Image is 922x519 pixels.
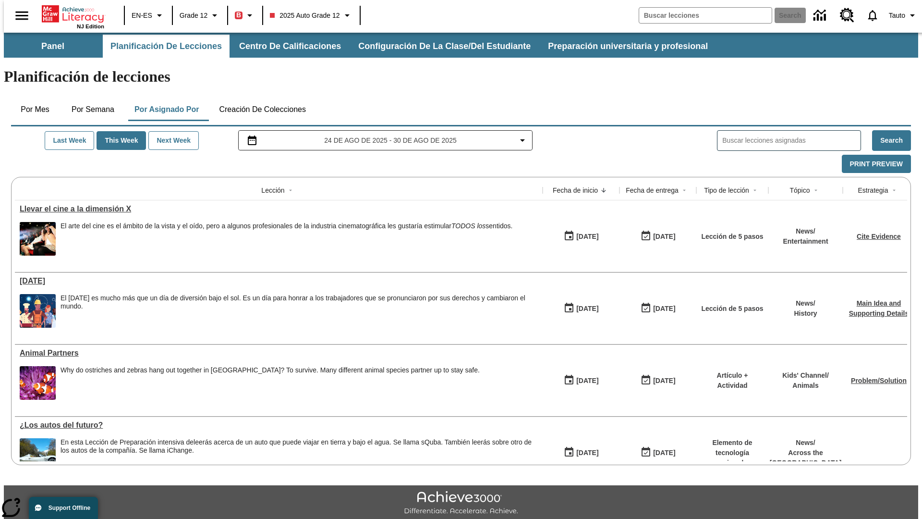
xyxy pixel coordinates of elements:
[704,185,749,195] div: Tipo de lección
[889,11,905,21] span: Tauto
[285,185,296,196] button: Sort
[20,222,56,256] img: Panel in front of the seats sprays water mist to the happy audience at a 4DX-equipped theater.
[872,130,911,151] button: Search
[20,438,56,472] img: High-tech automobile treading water.
[20,421,538,430] a: ¿Los autos del futuro? , Lessons
[180,11,207,21] span: Grade 12
[243,135,529,146] button: Seleccione el intervalo de fechas opción del menú
[782,381,829,391] p: Animals
[576,303,598,315] div: [DATE]
[598,185,609,196] button: Sort
[637,227,679,246] button: 08/24/25: Último día en que podrá accederse la lección
[885,7,922,24] button: Perfil/Configuración
[324,136,456,146] span: 24 de ago de 2025 - 30 de ago de 2025
[148,131,199,150] button: Next Week
[61,438,538,472] div: En esta Lección de Preparación intensiva de leerás acerca de un auto que puede viajar en tierra y...
[42,4,104,24] a: Portada
[576,231,598,243] div: [DATE]
[29,497,98,519] button: Support Offline
[61,294,538,328] div: El Día del Trabajo es mucho más que un día de diversión bajo el sol. Es un día para honrar a los ...
[61,294,538,310] div: El [DATE] es mucho más que un día de diversión bajo el sol. Es un día para honrar a los trabajado...
[132,11,152,21] span: EN-ES
[128,7,169,24] button: Language: EN-ES, Selecciona un idioma
[560,371,602,390] button: 07/07/25: Primer día en que estuvo disponible la lección
[351,35,538,58] button: Configuración de la clase/del estudiante
[639,8,772,23] input: search field
[236,9,241,21] span: B
[849,299,909,317] a: Main Idea and Supporting Details
[783,226,828,236] p: News /
[61,222,512,256] div: El arte del cine es el ámbito de la vista y el oído, pero a algunos profesionales de la industria...
[783,236,828,247] p: Entertainment
[45,131,94,150] button: Last Week
[770,448,842,468] p: Across the [GEOGRAPHIC_DATA]
[842,155,911,173] button: Print Preview
[20,277,538,285] a: Día del Trabajo, Lessons
[701,232,763,242] p: Lección de 5 pasos
[722,134,861,148] input: Buscar lecciones asignadas
[701,438,764,468] p: Elemento de tecnología mejorada
[576,447,598,459] div: [DATE]
[553,185,598,195] div: Fecha de inicio
[858,185,888,195] div: Estrategia
[404,491,518,516] img: Achieve3000 Differentiate Accelerate Achieve
[560,299,602,318] button: 07/23/25: Primer día en que estuvo disponible la lección
[77,24,104,29] span: NJ Edition
[560,227,602,246] button: 08/18/25: Primer día en que estuvo disponible la lección
[888,185,900,196] button: Sort
[794,309,817,319] p: History
[127,98,207,121] button: Por asignado por
[231,7,259,24] button: Boost El color de la clase es rojo. Cambiar el color de la clase.
[49,505,90,511] span: Support Offline
[653,447,675,459] div: [DATE]
[176,7,224,24] button: Grado: Grade 12, Elige un grado
[270,11,340,21] span: 2025 Auto Grade 12
[808,2,834,29] a: Centro de información
[8,1,36,30] button: Abrir el menú lateral
[20,349,538,358] div: Animal Partners
[517,135,528,146] svg: Collapse Date Range Filter
[20,421,538,430] div: ¿Los autos del futuro?
[701,304,763,314] p: Lección de 5 pasos
[4,33,918,58] div: Subbarra de navegación
[61,222,512,230] p: El arte del cine es el ámbito de la vista y el oído, pero a algunos profesionales de la industria...
[20,205,538,213] a: Llevar el cine a la dimensión X, Lessons
[789,185,810,195] div: Tópico
[560,444,602,462] button: 07/01/25: Primer día en que estuvo disponible la lección
[103,35,230,58] button: Planificación de lecciones
[4,68,918,86] h1: Planificación de lecciones
[20,277,538,285] div: Día del Trabajo
[61,438,538,455] div: En esta Lección de Preparación intensiva de
[701,371,764,391] p: Artículo + Actividad
[266,7,356,24] button: Class: 2025 Auto Grade 12, Selecciona una clase
[211,98,314,121] button: Creación de colecciones
[653,303,675,315] div: [DATE]
[637,371,679,390] button: 06/30/26: Último día en que podrá accederse la lección
[637,299,679,318] button: 06/30/26: Último día en que podrá accederse la lección
[540,35,716,58] button: Preparación universitaria y profesional
[679,185,690,196] button: Sort
[653,231,675,243] div: [DATE]
[64,98,122,121] button: Por semana
[857,233,901,240] a: Cite Evidence
[5,35,101,58] button: Panel
[770,438,842,448] p: News /
[61,366,480,400] div: Why do ostriches and zebras hang out together in Africa? To survive. Many different animal specie...
[20,366,56,400] img: Three clownfish swim around a purple anemone.
[782,371,829,381] p: Kids' Channel /
[42,3,104,29] div: Portada
[61,438,532,454] testabrev: leerás acerca de un auto que puede viajar en tierra y bajo el agua. Se llama sQuba. También leerá...
[860,3,885,28] a: Notificaciones
[20,205,538,213] div: Llevar el cine a la dimensión X
[231,35,349,58] button: Centro de calificaciones
[637,444,679,462] button: 08/01/26: Último día en que podrá accederse la lección
[4,35,716,58] div: Subbarra de navegación
[20,294,56,328] img: A banner with a blue background shows an illustrated row of diverse men and women dressed in clot...
[61,366,480,374] div: Why do ostriches and zebras hang out together in [GEOGRAPHIC_DATA]? To survive. Many different an...
[626,185,679,195] div: Fecha de entrega
[749,185,761,196] button: Sort
[810,185,822,196] button: Sort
